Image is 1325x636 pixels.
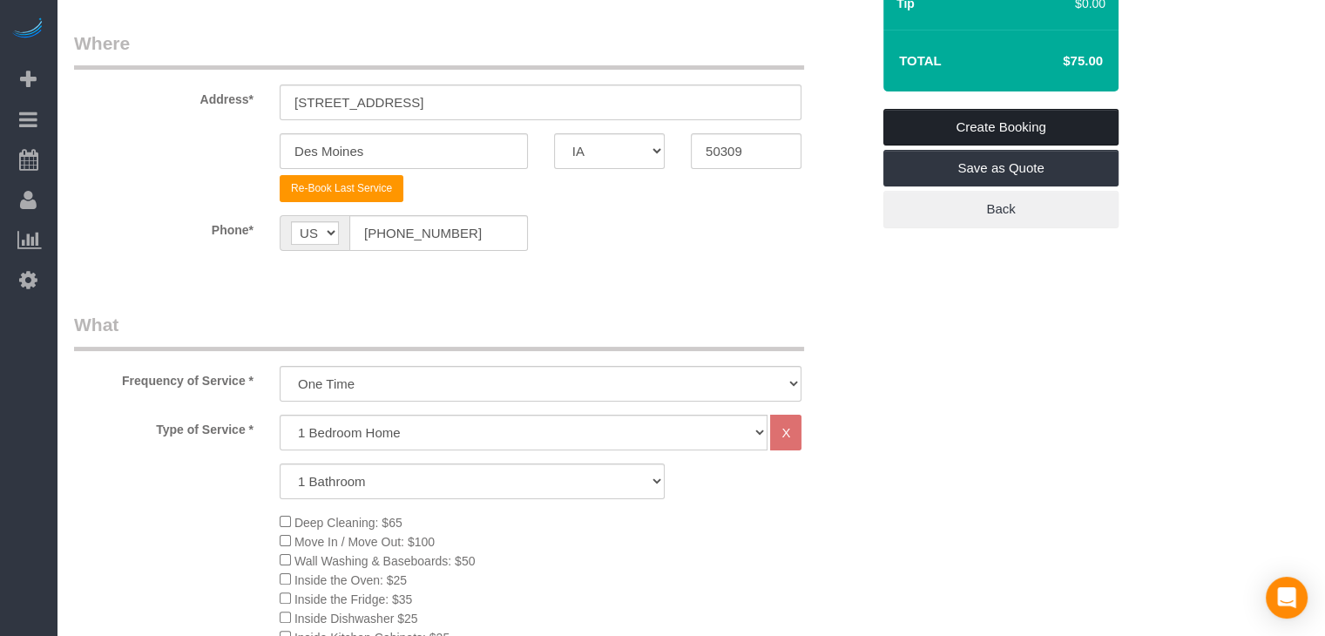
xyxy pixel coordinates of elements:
[294,535,435,549] span: Move In / Move Out: $100
[74,312,804,351] legend: What
[1011,54,1103,69] h4: $75.00
[691,133,801,169] input: Zip Code*
[899,53,942,68] strong: Total
[61,215,267,239] label: Phone*
[1266,577,1308,619] div: Open Intercom Messenger
[61,85,267,108] label: Address*
[883,150,1119,186] a: Save as Quote
[294,516,402,530] span: Deep Cleaning: $65
[883,191,1119,227] a: Back
[294,554,476,568] span: Wall Washing & Baseboards: $50
[883,109,1119,145] a: Create Booking
[294,592,412,606] span: Inside the Fridge: $35
[74,30,804,70] legend: Where
[61,415,267,438] label: Type of Service *
[349,215,528,251] input: Phone*
[280,175,403,202] button: Re-Book Last Service
[294,612,418,626] span: Inside Dishwasher $25
[61,366,267,389] label: Frequency of Service *
[294,573,407,587] span: Inside the Oven: $25
[10,17,45,42] img: Automaid Logo
[280,133,528,169] input: City*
